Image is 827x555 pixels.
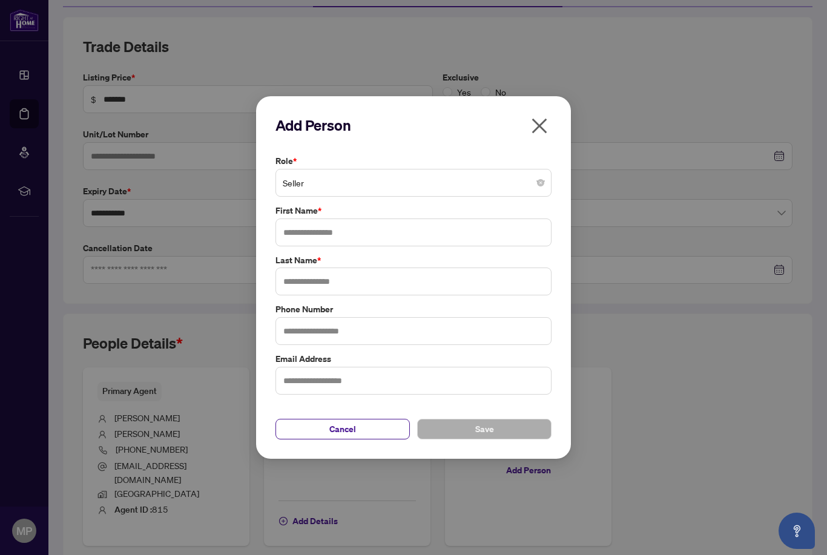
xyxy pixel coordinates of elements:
span: close-circle [537,179,544,186]
label: Last Name [275,254,552,267]
span: close [530,116,549,136]
h2: Add Person [275,116,552,135]
label: First Name [275,204,552,217]
span: Cancel [329,419,356,439]
button: Save [417,419,552,439]
label: Role [275,154,552,168]
label: Phone Number [275,303,552,316]
span: Seller [283,171,544,194]
button: Open asap [779,513,815,549]
button: Cancel [275,419,410,439]
label: Email Address [275,352,552,366]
